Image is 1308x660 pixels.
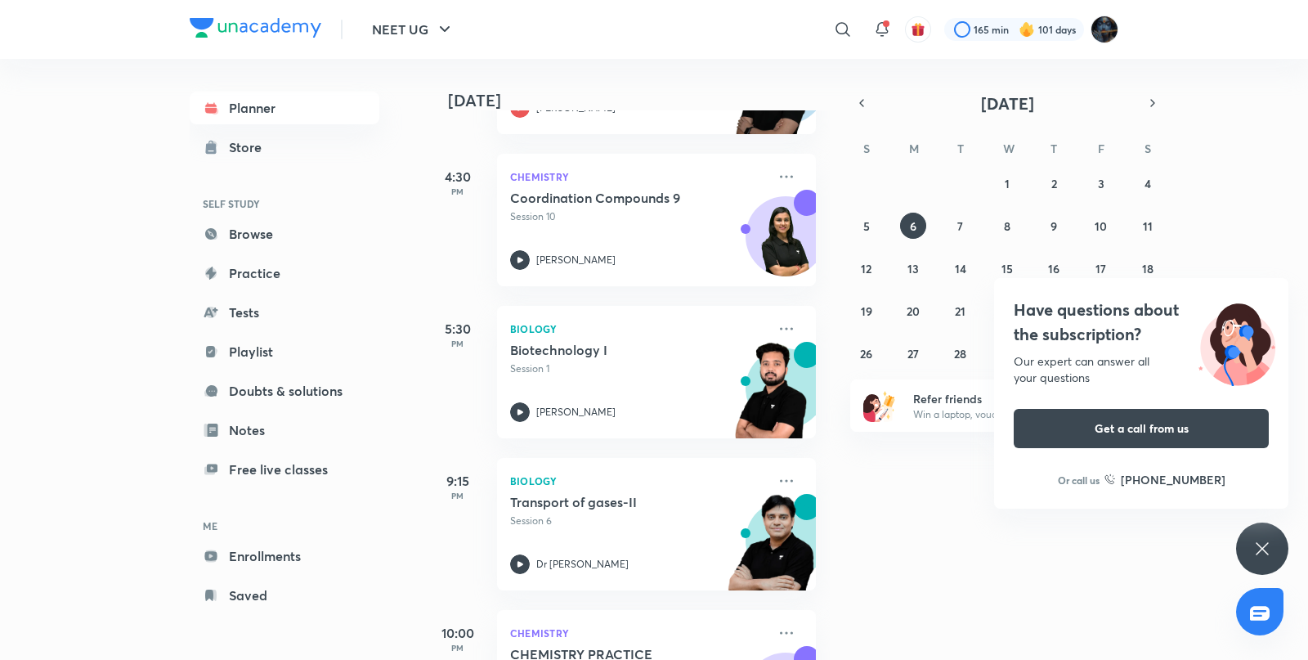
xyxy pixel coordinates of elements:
[510,623,767,643] p: Chemistry
[910,218,916,234] abbr: October 6, 2025
[425,643,490,653] p: PM
[190,218,379,250] a: Browse
[900,340,926,366] button: October 27, 2025
[190,18,321,42] a: Company Logo
[1185,298,1288,386] img: ttu_illustration_new.svg
[913,390,1114,407] h6: Refer friends
[510,361,767,376] p: Session 1
[1048,261,1059,276] abbr: October 16, 2025
[900,255,926,281] button: October 13, 2025
[1104,471,1225,488] a: [PHONE_NUMBER]
[947,213,974,239] button: October 7, 2025
[994,213,1020,239] button: October 8, 2025
[510,494,714,510] h5: Transport of gases-II
[907,303,920,319] abbr: October 20, 2025
[190,92,379,124] a: Planner
[1019,21,1035,38] img: streak
[860,346,872,361] abbr: October 26, 2025
[425,491,490,501] p: PM
[861,261,871,276] abbr: October 12, 2025
[536,405,616,420] p: [PERSON_NAME]
[1135,213,1161,239] button: October 11, 2025
[900,298,926,324] button: October 20, 2025
[536,557,629,572] p: Dr [PERSON_NAME]
[863,389,896,422] img: referral
[981,92,1034,114] span: [DATE]
[1014,298,1269,347] h4: Have questions about the subscription?
[911,22,925,37] img: avatar
[957,218,963,234] abbr: October 7, 2025
[510,342,714,358] h5: Biotechnology I
[1144,141,1151,156] abbr: Saturday
[190,512,379,540] h6: ME
[863,218,870,234] abbr: October 5, 2025
[510,471,767,491] p: Biology
[1095,261,1106,276] abbr: October 17, 2025
[425,471,490,491] h5: 9:15
[957,141,964,156] abbr: Tuesday
[1051,176,1057,191] abbr: October 2, 2025
[1041,255,1067,281] button: October 16, 2025
[190,335,379,368] a: Playlist
[190,414,379,447] a: Notes
[900,213,926,239] button: October 6, 2025
[1088,170,1114,196] button: October 3, 2025
[190,18,321,38] img: Company Logo
[1041,170,1067,196] button: October 2, 2025
[955,261,966,276] abbr: October 14, 2025
[190,540,379,572] a: Enrollments
[510,209,767,224] p: Session 10
[1143,218,1153,234] abbr: October 11, 2025
[1003,141,1015,156] abbr: Wednesday
[1095,218,1107,234] abbr: October 10, 2025
[1005,176,1010,191] abbr: October 1, 2025
[1144,176,1151,191] abbr: October 4, 2025
[863,141,870,156] abbr: Sunday
[873,92,1141,114] button: [DATE]
[510,190,714,206] h5: Coordination Compounds 9
[1121,471,1225,488] h6: [PHONE_NUMBER]
[947,298,974,324] button: October 21, 2025
[746,205,825,284] img: Avatar
[1004,218,1010,234] abbr: October 8, 2025
[510,319,767,339] p: Biology
[190,296,379,329] a: Tests
[913,407,1114,422] p: Win a laptop, vouchers & more
[190,375,379,407] a: Doubts & solutions
[425,623,490,643] h5: 10:00
[907,346,919,361] abbr: October 27, 2025
[1135,255,1161,281] button: October 18, 2025
[448,91,832,110] h4: [DATE]
[726,342,816,455] img: unacademy
[190,453,379,486] a: Free live classes
[425,167,490,186] h5: 4:30
[947,255,974,281] button: October 14, 2025
[1142,261,1153,276] abbr: October 18, 2025
[190,257,379,290] a: Practice
[1041,213,1067,239] button: October 9, 2025
[510,167,767,186] p: Chemistry
[1001,261,1013,276] abbr: October 15, 2025
[907,261,919,276] abbr: October 13, 2025
[853,298,880,324] button: October 19, 2025
[947,340,974,366] button: October 28, 2025
[362,13,464,46] button: NEET UG
[954,346,966,361] abbr: October 28, 2025
[425,339,490,348] p: PM
[1088,255,1114,281] button: October 17, 2025
[1050,218,1057,234] abbr: October 9, 2025
[1014,409,1269,448] button: Get a call from us
[1088,213,1114,239] button: October 10, 2025
[1014,353,1269,386] div: Our expert can answer all your questions
[229,137,271,157] div: Store
[994,170,1020,196] button: October 1, 2025
[726,494,816,607] img: unacademy
[510,514,767,528] p: Session 6
[190,190,379,218] h6: SELF STUDY
[536,253,616,267] p: [PERSON_NAME]
[1135,170,1161,196] button: October 4, 2025
[905,16,931,43] button: avatar
[425,186,490,196] p: PM
[190,131,379,164] a: Store
[853,255,880,281] button: October 12, 2025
